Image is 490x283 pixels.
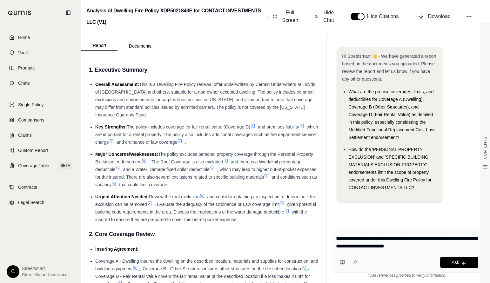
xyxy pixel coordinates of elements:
[4,61,77,75] a: Prompts
[4,180,77,194] a: Contracts
[117,140,177,145] span: and ordinance or law coverage
[4,128,77,142] a: Claims
[95,194,316,207] span: and consider obtaining an inspection to determine if the exclusion can be removed
[63,8,73,18] button: Collapse sidebar
[149,194,200,199] span: Review the roof exclusion
[81,40,117,51] button: Report
[342,54,436,82] span: Hi Streetsmart 👋 - We have generated a report based on the documents you uploaded. Please review ...
[140,266,301,271] span: . Coverage B - Other Structures insures other structures on the described location
[18,34,30,41] span: Home
[4,195,77,209] a: Legal Search
[95,82,315,117] span: This is a Dwelling Fire Policy renewal offer underwritten by Certain Underwriters at Lloyds of [G...
[18,132,32,138] span: Claims
[281,9,299,24] span: Full Screen
[95,209,307,222] span: with the insured to ensure they are prepared to cover this out-of-pocket expense.
[95,124,127,129] span: Key Strengths:
[155,202,280,207] span: . Evaluate the adequacy of the Ordinance or Law coverage limit
[4,30,77,44] a: Home
[18,162,49,169] span: Coverage Table
[4,143,77,157] a: Custom Report
[95,194,149,199] span: Urgent Attention Needed:
[322,9,335,24] span: Hide Chat
[18,49,28,56] span: Vault
[4,98,77,112] a: Single Policy
[312,6,338,27] button: Hide Chat
[95,152,158,157] span: Major Concerns/Weaknesses:
[123,167,210,172] span: and a Water Damage fixed dollar deductible
[22,265,68,272] span: Streetsmart
[452,260,459,265] span: Ask
[95,152,313,164] span: The policy excludes personal property coverage through the Personal Property Exclusion endorsement
[119,182,168,187] span: that could limit coverage.
[89,228,319,240] h3: 2. Core Coverage Review
[95,124,318,145] span: which are important for a rental property. The policy also includes additional coverages such as ...
[4,159,77,173] a: Coverage TableBETA
[18,80,30,86] span: Chats
[86,5,263,28] h2: Analysis of Dwelling Fire Policy XDP5021843E for CONTACT INVESTMENTS LLC (V1)
[4,113,77,127] a: Comparisons
[149,159,223,164] span: . The Roof Coverage is also excluded
[7,265,19,278] div: C
[95,247,138,252] span: Insuring Agreement:
[185,140,186,145] span: .
[18,199,44,206] span: Legal Search
[8,10,32,15] img: Qumis Logo
[18,184,37,190] span: Contracts
[483,137,488,159] span: CONTENTS
[95,82,139,87] span: Overall Assessment:
[18,117,44,123] span: Comparisons
[428,13,451,20] span: Download
[440,257,478,268] button: Ask
[4,76,77,90] a: Chats
[18,102,44,108] span: Single Policy
[127,124,250,129] span: The policy includes coverage for fair rental value (Coverage D)
[59,162,72,169] span: BETA
[117,41,163,51] button: Documents
[415,10,453,23] button: Download
[270,6,302,27] button: Full Screen
[18,65,35,71] span: Prompts
[258,124,299,129] span: and premises liability
[22,272,68,278] span: Street Smart Insurance
[95,259,318,271] span: Coverage A - Dwelling insures the dwelling on the described location, materials and supplies for ...
[348,147,431,190] span: How do the 'PERSONAL PROPERTY EXCLUSION' and 'SPECIFIC BUILDING MATERIALS EXCLUSION-PROPERTY' end...
[18,147,48,154] span: Custom Report
[332,273,482,278] div: *Use references provided to verify information.
[4,46,77,60] a: Vault
[89,64,319,76] h3: 1. Executive Summary
[367,13,403,20] span: Hide Citations
[348,89,435,140] span: What are the precise coverages, limits, and deductibles for Coverage A (Dwelling), Coverage B (Ot...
